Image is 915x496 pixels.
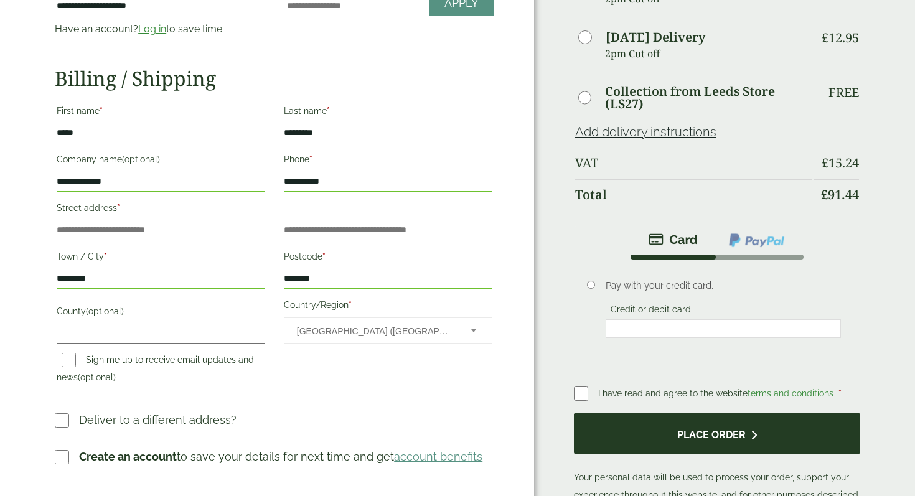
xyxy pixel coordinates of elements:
h2: Billing / Shipping [55,67,494,90]
a: Add delivery instructions [575,124,716,139]
label: Postcode [284,248,492,269]
img: stripe.png [649,232,698,247]
p: to save your details for next time and get [79,448,482,465]
abbr: required [117,203,120,213]
abbr: required [349,300,352,310]
span: United Kingdom (UK) [297,318,454,344]
input: Sign me up to receive email updates and news(optional) [62,353,76,367]
a: account benefits [394,450,482,463]
span: £ [822,154,828,171]
label: Street address [57,199,265,220]
span: £ [822,29,828,46]
span: (optional) [86,306,124,316]
a: terms and conditions [748,388,833,398]
label: [DATE] Delivery [606,31,705,44]
span: (optional) [78,372,116,382]
bdi: 15.24 [822,154,859,171]
label: County [57,302,265,324]
label: Phone [284,151,492,172]
abbr: required [309,154,312,164]
span: (optional) [122,154,160,164]
th: Total [575,179,812,210]
label: Credit or debit card [606,304,696,318]
label: Last name [284,102,492,123]
span: Country/Region [284,317,492,344]
p: Deliver to a different address? [79,411,237,428]
abbr: required [104,251,107,261]
label: Town / City [57,248,265,269]
p: Free [828,85,859,100]
th: VAT [575,148,812,178]
label: Collection from Leeds Store (LS27) [605,85,812,110]
abbr: required [838,388,842,398]
label: Country/Region [284,296,492,317]
bdi: 12.95 [822,29,859,46]
p: Have an account? to save time [55,22,267,37]
p: 2pm Cut off [605,44,812,63]
label: Company name [57,151,265,172]
span: £ [821,186,828,203]
iframe: Secure card payment input frame [609,323,837,334]
img: ppcp-gateway.png [728,232,786,248]
button: Place order [574,413,860,454]
abbr: required [327,106,330,116]
a: Log in [138,23,166,35]
span: I have read and agree to the website [598,388,836,398]
label: Sign me up to receive email updates and news [57,355,254,386]
label: First name [57,102,265,123]
bdi: 91.44 [821,186,859,203]
abbr: required [322,251,326,261]
strong: Create an account [79,450,177,463]
p: Pay with your credit card. [606,279,841,292]
abbr: required [100,106,103,116]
